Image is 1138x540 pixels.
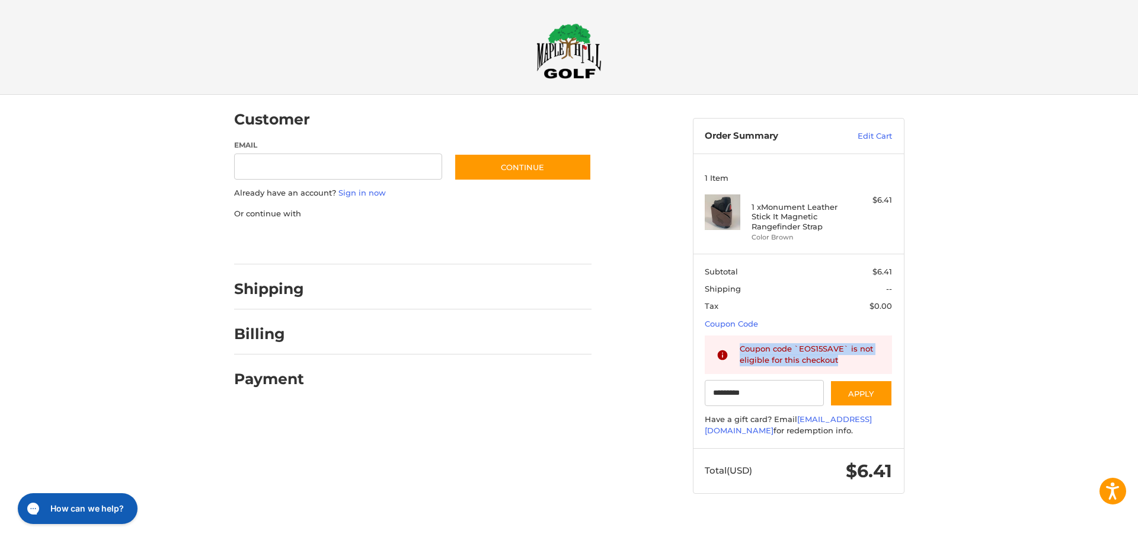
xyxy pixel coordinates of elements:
[830,380,893,407] button: Apply
[338,188,386,197] a: Sign in now
[705,414,892,437] div: Have a gift card? Email for redemption info.
[234,110,310,129] h2: Customer
[752,232,842,242] li: Color Brown
[705,380,824,407] input: Gift Certificate or Coupon Code
[872,267,892,276] span: $6.41
[454,154,592,181] button: Continue
[886,284,892,293] span: --
[705,301,718,311] span: Tax
[234,325,303,343] h2: Billing
[832,130,892,142] a: Edit Cart
[234,370,304,388] h2: Payment
[705,319,758,328] a: Coupon Code
[230,231,319,253] iframe: PayPal-paypal
[705,173,892,183] h3: 1 Item
[234,140,443,151] label: Email
[705,465,752,476] span: Total (USD)
[234,187,592,199] p: Already have an account?
[845,194,892,206] div: $6.41
[705,267,738,276] span: Subtotal
[740,343,881,366] div: Coupon code `EOS15SAVE` is not eligible for this checkout
[536,23,602,79] img: Maple Hill Golf
[752,202,842,231] h4: 1 x Monument Leather Stick It Magnetic Rangefinder Strap
[234,280,304,298] h2: Shipping
[846,460,892,482] span: $6.41
[870,301,892,311] span: $0.00
[705,130,832,142] h3: Order Summary
[12,489,141,528] iframe: Gorgias live chat messenger
[705,284,741,293] span: Shipping
[234,208,592,220] p: Or continue with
